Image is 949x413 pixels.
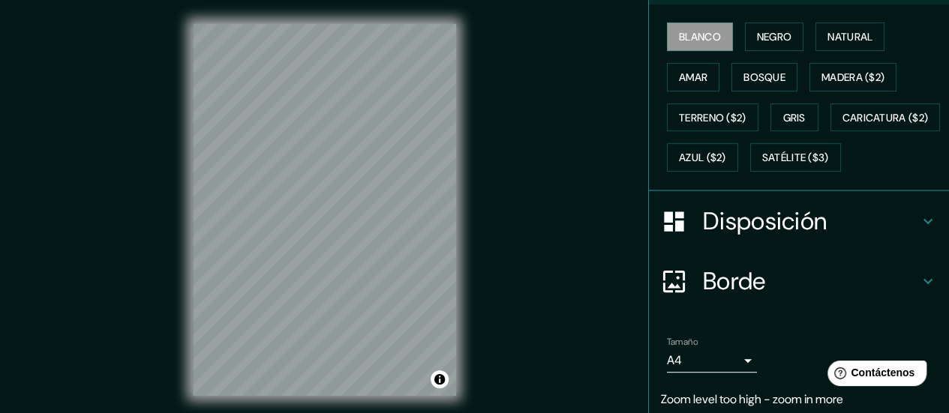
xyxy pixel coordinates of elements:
font: Satélite ($3) [762,151,829,165]
button: Activar o desactivar atribución [431,370,449,388]
button: Blanco [667,22,733,51]
font: Negro [757,30,792,43]
font: Disposición [703,205,827,237]
div: Disposición [649,191,949,251]
button: Gris [770,103,818,132]
button: Satélite ($3) [750,143,841,172]
font: Gris [783,111,806,124]
font: Tamaño [667,336,698,348]
font: Azul ($2) [679,151,726,165]
font: A4 [667,352,682,368]
button: Azul ($2) [667,143,738,172]
button: Madera ($2) [809,63,896,91]
button: Bosque [731,63,797,91]
font: Natural [827,30,872,43]
button: Caricatura ($2) [830,103,941,132]
font: Bosque [743,70,785,84]
p: Zoom level too high - zoom in more [661,391,937,409]
font: Caricatura ($2) [842,111,929,124]
button: Negro [745,22,804,51]
button: Terreno ($2) [667,103,758,132]
font: Terreno ($2) [679,111,746,124]
font: Blanco [679,30,721,43]
font: Madera ($2) [821,70,884,84]
canvas: Mapa [193,24,456,396]
button: Natural [815,22,884,51]
font: Amar [679,70,707,84]
div: A4 [667,349,757,373]
button: Amar [667,63,719,91]
font: Borde [703,265,766,297]
iframe: Lanzador de widgets de ayuda [815,355,932,397]
div: Borde [649,251,949,311]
